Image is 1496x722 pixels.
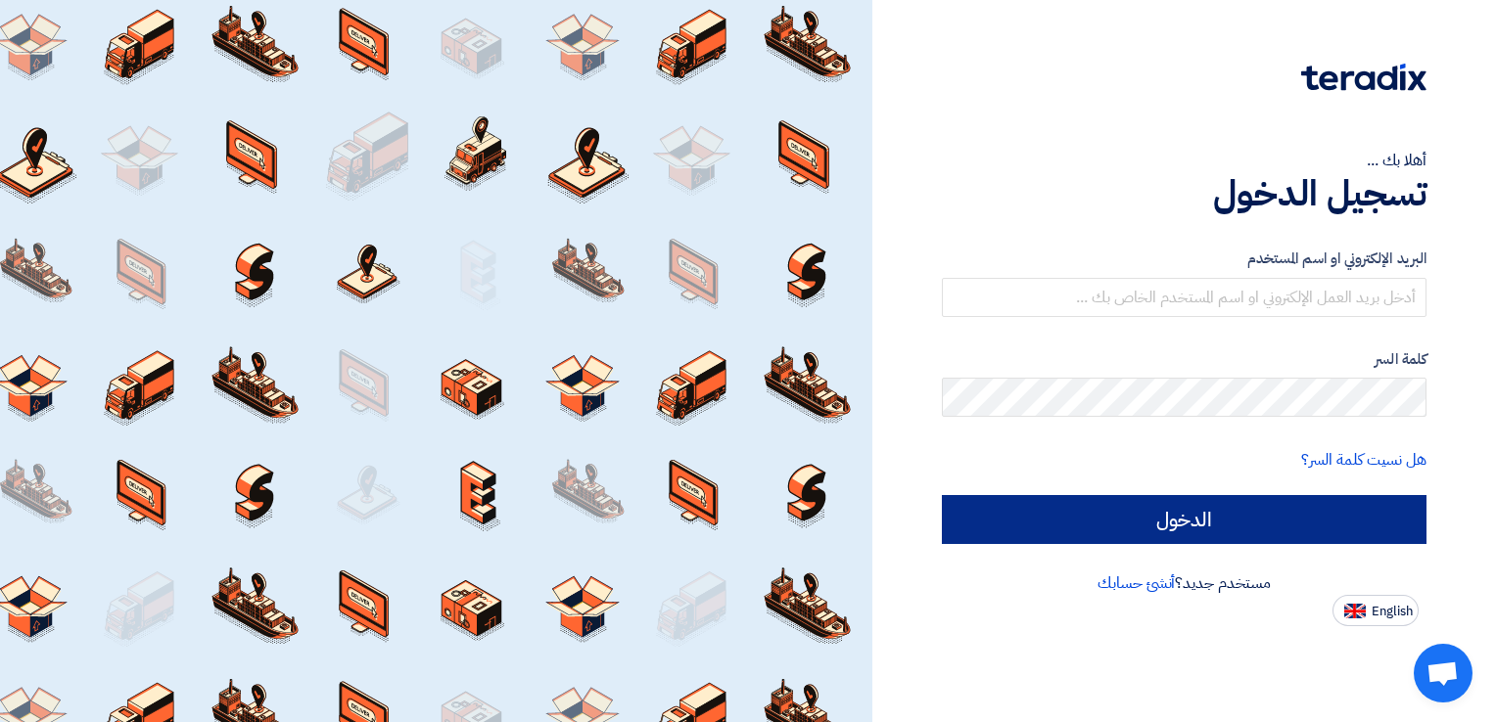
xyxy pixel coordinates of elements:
a: أنشئ حسابك [1098,571,1175,595]
div: أهلا بك ... [942,149,1426,172]
span: English [1372,605,1413,618]
h1: تسجيل الدخول [942,172,1426,215]
button: English [1332,595,1419,626]
div: مستخدم جديد؟ [942,571,1426,595]
div: Open chat [1414,644,1473,702]
input: أدخل بريد العمل الإلكتروني او اسم المستخدم الخاص بك ... [942,278,1426,317]
label: كلمة السر [942,348,1426,371]
img: en-US.png [1344,604,1366,618]
a: هل نسيت كلمة السر؟ [1301,448,1426,472]
img: Teradix logo [1301,64,1426,91]
label: البريد الإلكتروني او اسم المستخدم [942,248,1426,270]
input: الدخول [942,495,1426,544]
